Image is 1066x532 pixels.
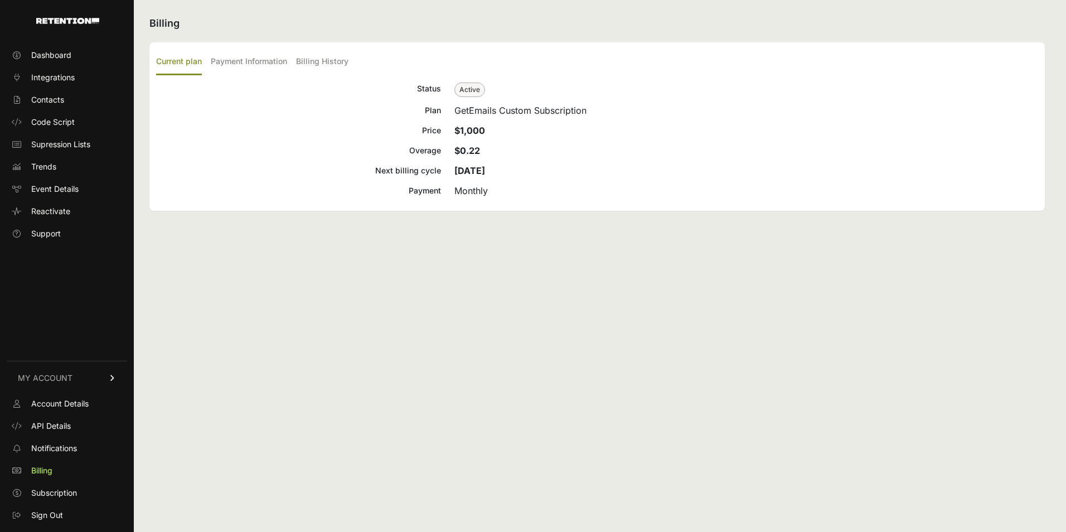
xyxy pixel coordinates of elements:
[7,395,127,413] a: Account Details
[31,487,77,499] span: Subscription
[7,136,127,153] a: Supression Lists
[156,144,441,157] div: Overage
[454,83,485,97] span: Active
[31,50,71,61] span: Dashboard
[31,228,61,239] span: Support
[156,184,441,197] div: Payment
[454,165,485,176] strong: [DATE]
[31,398,89,409] span: Account Details
[156,164,441,177] div: Next billing cycle
[454,104,1038,117] div: GetEmails Custom Subscription
[7,225,127,243] a: Support
[296,49,348,75] label: Billing History
[149,16,1045,31] h2: Billing
[156,49,202,75] label: Current plan
[36,18,99,24] img: Retention.com
[7,462,127,480] a: Billing
[211,49,287,75] label: Payment Information
[454,145,480,156] strong: $0.22
[7,484,127,502] a: Subscription
[31,510,63,521] span: Sign Out
[7,113,127,131] a: Code Script
[7,439,127,457] a: Notifications
[31,117,75,128] span: Code Script
[31,465,52,476] span: Billing
[7,180,127,198] a: Event Details
[156,124,441,137] div: Price
[31,420,71,432] span: API Details
[7,202,127,220] a: Reactivate
[7,506,127,524] a: Sign Out
[7,417,127,435] a: API Details
[18,373,72,384] span: MY ACCOUNT
[7,361,127,395] a: MY ACCOUNT
[31,161,56,172] span: Trends
[7,69,127,86] a: Integrations
[31,94,64,105] span: Contacts
[31,206,70,217] span: Reactivate
[156,104,441,117] div: Plan
[156,82,441,97] div: Status
[31,443,77,454] span: Notifications
[454,184,1038,197] div: Monthly
[31,72,75,83] span: Integrations
[7,91,127,109] a: Contacts
[31,139,90,150] span: Supression Lists
[7,158,127,176] a: Trends
[7,46,127,64] a: Dashboard
[31,183,79,195] span: Event Details
[454,125,485,136] strong: $1,000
